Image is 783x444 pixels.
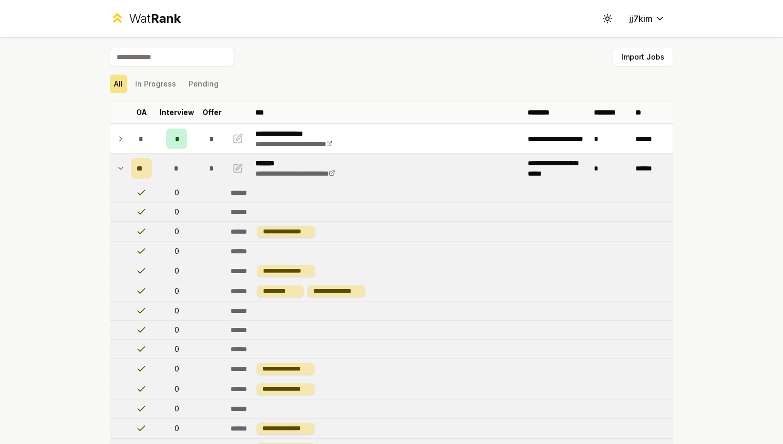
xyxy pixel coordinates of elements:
[156,321,197,339] td: 0
[131,75,180,93] button: In Progress
[136,107,147,118] p: OA
[202,107,222,118] p: Offer
[110,75,127,93] button: All
[156,261,197,281] td: 0
[156,183,197,202] td: 0
[156,399,197,418] td: 0
[156,340,197,359] td: 0
[156,203,197,221] td: 0
[156,302,197,320] td: 0
[156,379,197,399] td: 0
[156,419,197,438] td: 0
[129,10,181,27] div: Wat
[151,11,181,26] span: Rank
[156,222,197,241] td: 0
[629,12,653,25] span: jj7kim
[156,359,197,379] td: 0
[613,48,673,66] button: Import Jobs
[621,9,673,28] button: jj7kim
[184,75,223,93] button: Pending
[156,242,197,261] td: 0
[110,10,181,27] a: WatRank
[160,107,194,118] p: Interview
[156,281,197,301] td: 0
